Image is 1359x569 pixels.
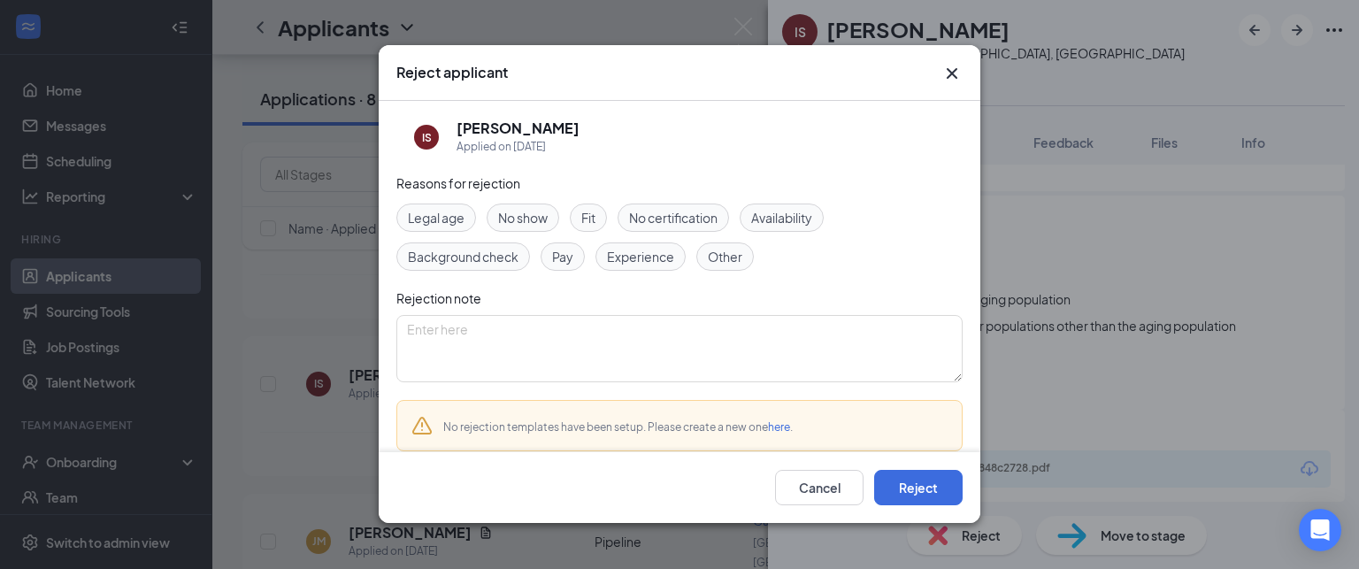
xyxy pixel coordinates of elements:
button: Close [941,63,963,84]
span: Availability [751,208,812,227]
button: Cancel [775,471,864,506]
a: here [768,420,790,434]
div: IS [422,130,432,145]
span: No show [498,208,548,227]
h5: [PERSON_NAME] [457,119,580,138]
div: Open Intercom Messenger [1299,509,1341,551]
span: Rejection note [396,290,481,306]
span: Other [708,247,742,266]
span: Pay [552,247,573,266]
span: No rejection templates have been setup. Please create a new one . [443,420,793,434]
span: Legal age [408,208,465,227]
span: Background check [408,247,518,266]
div: Applied on [DATE] [457,138,580,156]
span: No certification [629,208,718,227]
h3: Reject applicant [396,63,508,82]
svg: Cross [941,63,963,84]
span: Experience [607,247,674,266]
span: Reasons for rejection [396,175,520,191]
svg: Warning [411,415,433,436]
button: Reject [874,471,963,506]
span: Fit [581,208,595,227]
